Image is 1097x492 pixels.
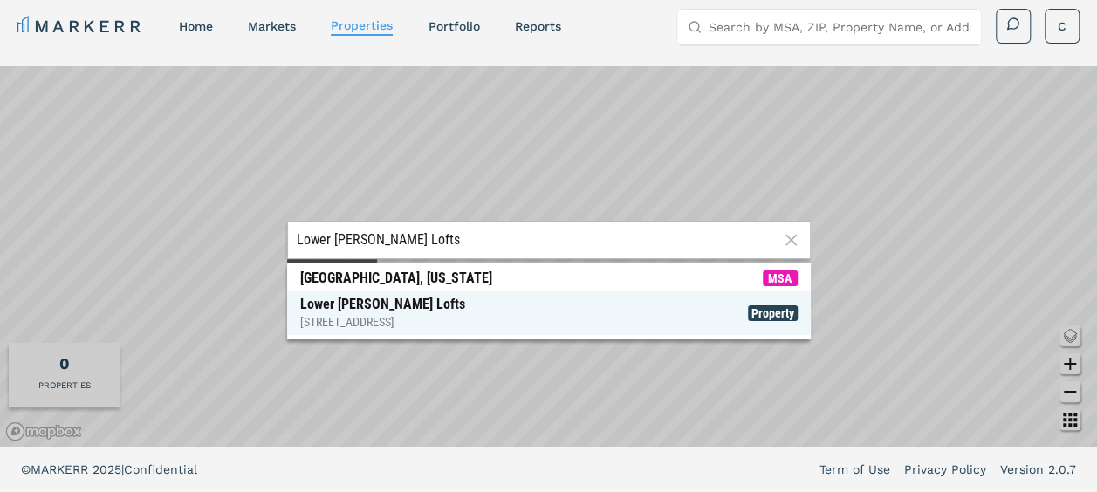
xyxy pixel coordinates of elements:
span: Property [748,305,798,321]
a: home [179,19,213,33]
button: Other options map button [1059,409,1080,430]
a: Mapbox logo [5,421,82,441]
span: © [21,462,31,476]
button: C [1045,9,1080,44]
a: Version 2.0.7 [1000,461,1076,478]
button: Zoom out map button [1059,381,1080,402]
div: or Zoom in [287,259,377,292]
a: Term of Use [819,461,890,478]
a: Portfolio [428,19,479,33]
a: markets [248,19,296,33]
span: Search Bar Suggestion Item: Lower Burnside Lofts [287,291,811,335]
span: 2025 | [93,462,124,476]
a: reports [514,19,560,33]
input: Search by MSA, ZIP, Property Name, or Address [709,10,970,44]
div: [STREET_ADDRESS] [300,313,465,331]
input: Search by property name, address, MSA or ZIP Code [297,231,778,249]
span: Search Bar Suggestion Item: Burnside, Iowa [287,265,811,291]
button: Change style map button [1059,325,1080,346]
div: PROPERTIES [38,379,91,392]
a: Privacy Policy [904,461,986,478]
span: MARKERR [31,462,93,476]
div: Lower [PERSON_NAME] Lofts [300,296,465,331]
div: [GEOGRAPHIC_DATA], [US_STATE] [300,270,492,287]
div: Total of properties [59,352,70,375]
a: MARKERR [17,14,144,38]
span: Confidential [124,462,197,476]
button: Zoom in map button [1059,353,1080,374]
span: C [1058,17,1066,35]
span: MSA [763,270,798,286]
a: properties [331,18,393,32]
